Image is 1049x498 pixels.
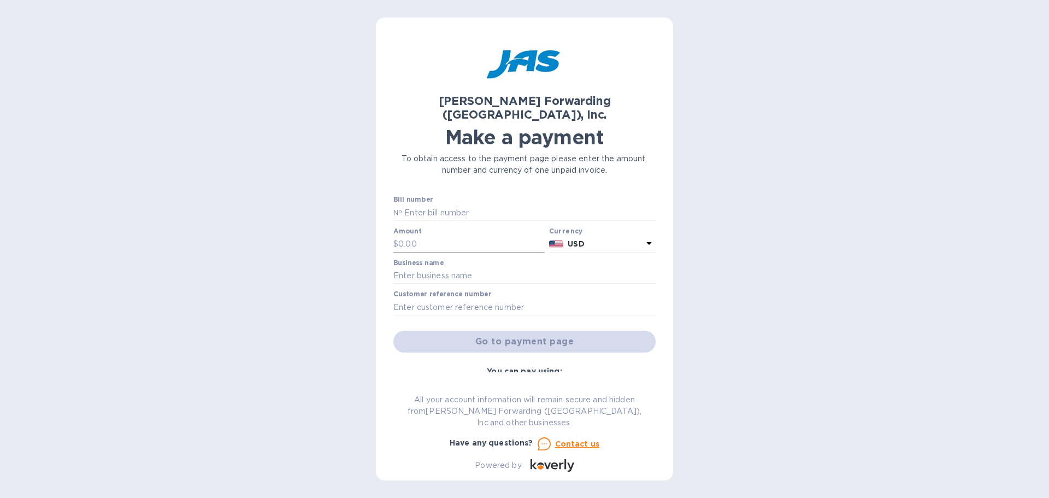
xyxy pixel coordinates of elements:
[549,241,564,248] img: USD
[568,239,584,248] b: USD
[487,367,562,376] b: You can pay using:
[555,440,600,448] u: Contact us
[450,438,533,447] b: Have any questions?
[393,394,656,429] p: All your account information will remain secure and hidden from [PERSON_NAME] Forwarding ([GEOGRA...
[549,227,583,235] b: Currency
[393,197,433,203] label: Bill number
[393,260,444,266] label: Business name
[439,94,611,121] b: [PERSON_NAME] Forwarding ([GEOGRAPHIC_DATA]), Inc.
[398,236,545,253] input: 0.00
[402,204,656,221] input: Enter bill number
[393,238,398,250] p: $
[475,460,521,471] p: Powered by
[393,126,656,149] h1: Make a payment
[393,291,491,298] label: Customer reference number
[393,153,656,176] p: To obtain access to the payment page please enter the amount, number and currency of one unpaid i...
[393,207,402,219] p: №
[393,268,656,284] input: Enter business name
[393,228,421,235] label: Amount
[393,299,656,315] input: Enter customer reference number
